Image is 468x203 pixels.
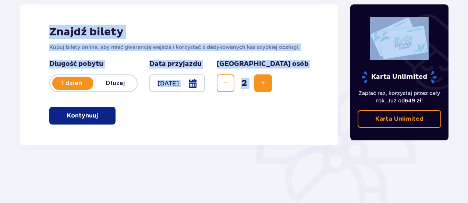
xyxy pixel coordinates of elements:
[217,60,309,69] p: [GEOGRAPHIC_DATA] osób
[254,74,272,92] button: Increase
[49,43,309,51] p: Kupuj bilety online, aby mieć gwarancję wejścia i korzystać z dedykowanych kas szybkiej obsługi.
[49,60,138,69] p: Długość pobytu
[358,110,442,128] a: Karta Unlimited
[93,79,137,87] p: Dłużej
[67,112,98,120] p: Kontynuuj
[217,74,234,92] button: Decrease
[236,78,253,89] span: 2
[49,25,309,39] h2: Znajdź bilety
[49,107,116,125] button: Kontynuuj
[405,98,421,104] span: 649 zł
[50,79,93,87] p: 1 dzień
[361,71,437,84] p: Karta Unlimited
[375,115,423,123] p: Karta Unlimited
[149,60,202,69] p: Data przyjazdu
[358,90,442,104] p: Zapłać raz, korzystaj przez cały rok. Już od !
